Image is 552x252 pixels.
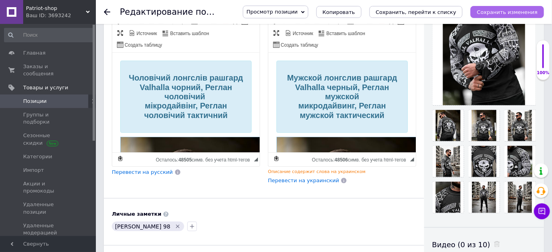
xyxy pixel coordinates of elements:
span: Перевести на русский [112,169,173,175]
svg: Удалить метку [175,223,181,230]
div: Подсчет символов [156,155,254,163]
a: Источник [128,29,158,37]
a: Создать таблицу [116,40,163,49]
span: Товары и услуги [23,84,68,91]
span: Позиции [23,98,47,105]
span: Источник [135,30,157,37]
span: Удаленные позиции [23,201,74,215]
i: Сохранить, перейти к списку [376,9,457,15]
span: Просмотр позиции [246,9,298,15]
input: Поиск [4,28,94,42]
span: Категории [23,153,52,160]
a: Сделать резервную копию сейчас [116,154,125,163]
span: Patriot-shop [26,5,86,12]
iframe: Визуальный текстовый редактор, BA30B6A7-E11C-4877-8382-EF0AA66D9823 [268,53,416,152]
span: Заказы и сообщения [23,63,74,77]
b: Личные заметки [112,211,161,217]
i: Сохранить изменения [477,9,538,15]
button: Сохранить изменения [471,6,544,18]
span: Видео (0 из 10) [432,240,490,249]
span: Главная [23,49,46,57]
button: Чат с покупателем [534,203,550,219]
span: Удаленные модерацией [23,222,74,236]
button: Сохранить, перейти к списку [369,6,463,18]
span: Перетащите для изменения размера [254,157,258,161]
span: Сезонные скидки [23,132,74,146]
div: Вернуться назад [104,9,110,15]
a: Вставить шаблон [161,29,210,37]
span: Группы и подборки [23,111,74,126]
span: Вставить шаблон [169,30,209,37]
div: Подсчет символов [312,155,410,163]
span: Акции и промокоды [23,180,74,195]
span: Импорт [23,167,44,174]
span: Перевести на украинский [268,177,339,183]
a: Развернуть [116,29,125,37]
a: Сделать резервную копию сейчас [272,154,281,163]
div: Описание содержит слова на украинском [268,169,416,175]
span: Перетащите для изменения размера [410,157,414,161]
div: 100% Качество заполнения [536,40,550,80]
span: 48505 [179,157,192,163]
iframe: Визуальный текстовый редактор, 4A9A6F3D-BF56-49D1-B1CF-792593BACA6B [112,53,260,152]
span: Копировать [323,9,355,15]
span: 48506 [335,157,348,163]
span: Создать таблицу [123,42,162,49]
div: 100% [537,70,550,76]
span: [PERSON_NAME] 98 [115,223,171,230]
button: Копировать [316,6,361,18]
div: Ваш ID: 3693242 [26,12,96,19]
